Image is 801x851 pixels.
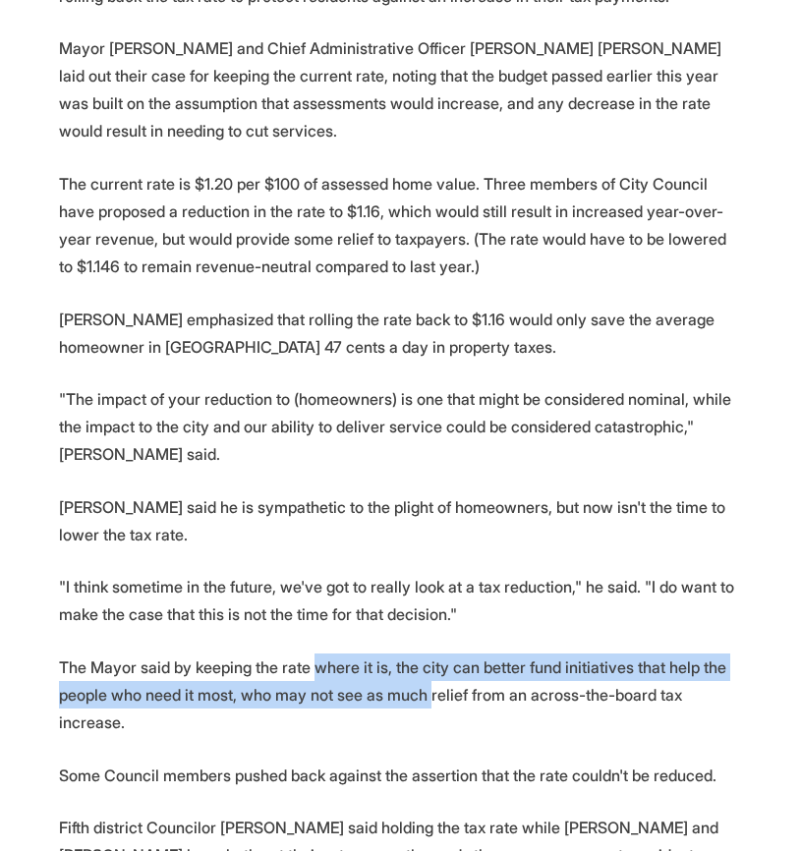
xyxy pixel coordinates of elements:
p: "The impact of your reduction to (homeowners) is one that might be considered nominal, while the ... [59,385,743,468]
p: "I think sometime in the future, we've got to really look at a tax reduction," he said. "I do wan... [59,573,743,628]
p: The current rate is $1.20 per $100 of assessed home value. Three members of City Council have pro... [59,170,743,280]
p: [PERSON_NAME] said he is sympathetic to the plight of homeowners, but now isn't the time to lower... [59,493,743,548]
p: Some Council members pushed back against the assertion that the rate couldn't be reduced. [59,762,743,789]
p: [PERSON_NAME] emphasized that rolling the rate back to $1.16 would only save the average homeowne... [59,306,743,361]
p: Mayor [PERSON_NAME] and Chief Administrative Officer [PERSON_NAME] [PERSON_NAME] laid out their c... [59,34,743,144]
p: The Mayor said by keeping the rate where it is, the city can better fund initiatives that help th... [59,653,743,736]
